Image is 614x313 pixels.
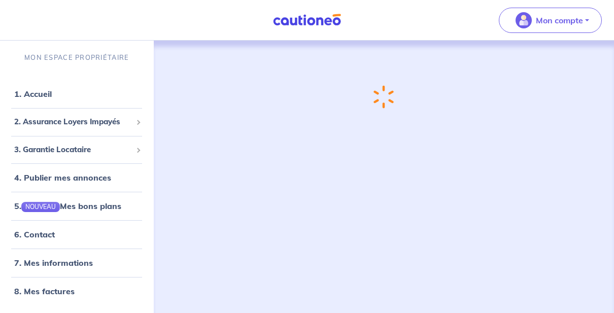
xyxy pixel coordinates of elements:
[14,258,93,268] a: 7. Mes informations
[4,140,150,160] div: 3. Garantie Locataire
[4,112,150,132] div: 2. Assurance Loyers Impayés
[269,14,345,26] img: Cautioneo
[14,144,132,156] span: 3. Garantie Locataire
[14,201,121,211] a: 5.NOUVEAUMes bons plans
[14,116,132,128] span: 2. Assurance Loyers Impayés
[536,14,583,26] p: Mon compte
[499,8,602,33] button: illu_account_valid_menu.svgMon compte
[14,286,75,296] a: 8. Mes factures
[373,85,394,109] img: loading-spinner
[516,12,532,28] img: illu_account_valid_menu.svg
[4,84,150,104] div: 1. Accueil
[14,172,111,183] a: 4. Publier mes annonces
[14,89,52,99] a: 1. Accueil
[4,281,150,301] div: 8. Mes factures
[24,53,129,62] p: MON ESPACE PROPRIÉTAIRE
[4,224,150,245] div: 6. Contact
[4,253,150,273] div: 7. Mes informations
[4,167,150,188] div: 4. Publier mes annonces
[14,229,55,239] a: 6. Contact
[4,196,150,216] div: 5.NOUVEAUMes bons plans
